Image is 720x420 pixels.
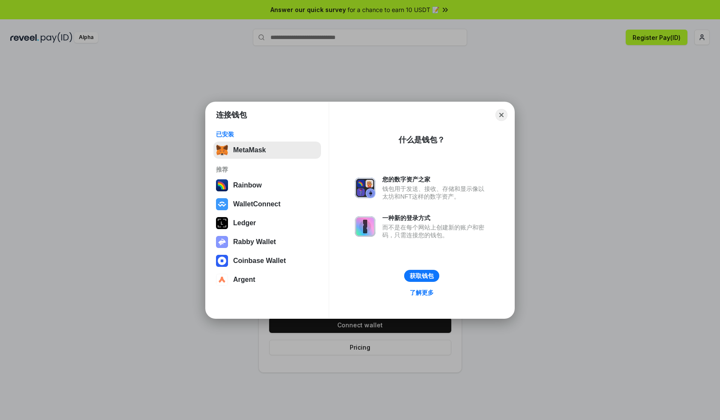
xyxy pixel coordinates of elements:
[213,215,321,232] button: Ledger
[216,198,228,210] img: svg+xml,%3Csvg%20width%3D%2228%22%20height%3D%2228%22%20viewBox%3D%220%200%2028%2028%22%20fill%3D...
[216,144,228,156] img: svg+xml,%3Csvg%20fill%3D%22none%22%20height%3D%2233%22%20viewBox%3D%220%200%2035%2033%22%20width%...
[213,271,321,288] button: Argent
[382,224,489,239] div: 而不是在每个网站上创建新的账户和密码，只需连接您的钱包。
[216,274,228,286] img: svg+xml,%3Csvg%20width%3D%2228%22%20height%3D%2228%22%20viewBox%3D%220%200%2028%2028%22%20fill%3D...
[410,272,434,280] div: 获取钱包
[213,252,321,269] button: Coinbase Wallet
[382,175,489,183] div: 您的数字资产之家
[216,130,318,138] div: 已安装
[233,181,262,189] div: Rainbow
[233,146,266,154] div: MetaMask
[382,214,489,222] div: 一种新的登录方式
[404,270,439,282] button: 获取钱包
[213,177,321,194] button: Rainbow
[355,178,375,198] img: svg+xml,%3Csvg%20xmlns%3D%22http%3A%2F%2Fwww.w3.org%2F2000%2Fsvg%22%20fill%3D%22none%22%20viewBox...
[382,185,489,200] div: 钱包用于发送、接收、存储和显示像以太坊和NFT这样的数字资产。
[213,233,321,251] button: Rabby Wallet
[216,236,228,248] img: svg+xml,%3Csvg%20xmlns%3D%22http%3A%2F%2Fwww.w3.org%2F2000%2Fsvg%22%20fill%3D%22none%22%20viewBox...
[355,216,375,237] img: svg+xml,%3Csvg%20xmlns%3D%22http%3A%2F%2Fwww.w3.org%2F2000%2Fsvg%22%20fill%3D%22none%22%20viewBox...
[213,196,321,213] button: WalletConnect
[216,110,247,120] h1: 连接钱包
[405,287,439,298] a: 了解更多
[216,179,228,191] img: svg+xml,%3Csvg%20width%3D%22120%22%20height%3D%22120%22%20viewBox%3D%220%200%20120%20120%22%20fil...
[216,217,228,229] img: svg+xml,%3Csvg%20xmlns%3D%22http%3A%2F%2Fwww.w3.org%2F2000%2Fsvg%22%20width%3D%2228%22%20height%3...
[233,219,256,227] div: Ledger
[233,238,276,246] div: Rabby Wallet
[399,135,445,145] div: 什么是钱包？
[216,255,228,267] img: svg+xml,%3Csvg%20width%3D%2228%22%20height%3D%2228%22%20viewBox%3D%220%200%2028%2028%22%20fill%3D...
[233,276,255,284] div: Argent
[233,200,281,208] div: WalletConnect
[216,166,318,173] div: 推荐
[410,289,434,296] div: 了解更多
[233,257,286,265] div: Coinbase Wallet
[495,109,507,121] button: Close
[213,142,321,159] button: MetaMask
